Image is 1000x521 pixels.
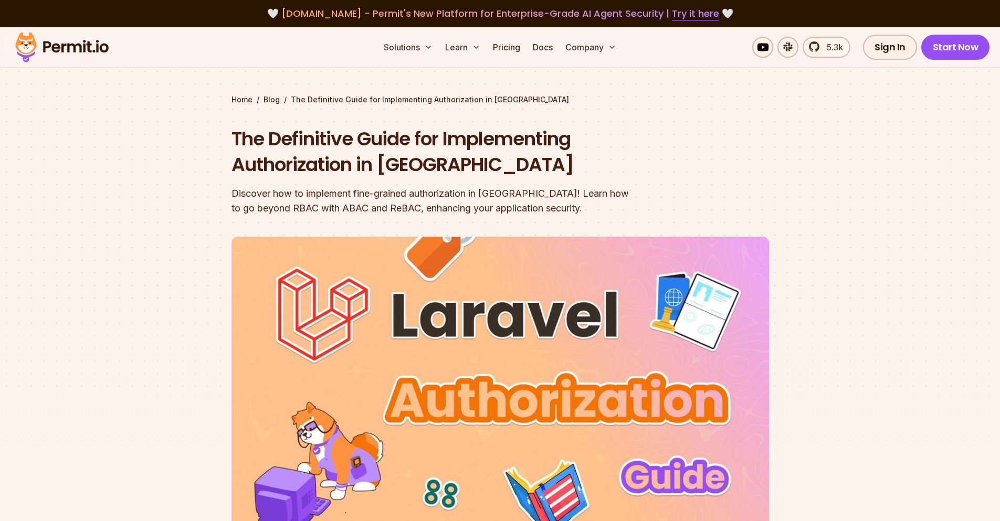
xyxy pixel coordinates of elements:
a: Try it here [672,7,719,20]
button: Company [561,37,620,58]
a: Blog [264,94,280,105]
a: Home [231,94,252,105]
a: 5.3k [803,37,850,58]
div: Discover how to implement fine-grained authorization in [GEOGRAPHIC_DATA]! Learn how to go beyond... [231,186,635,216]
a: Sign In [863,35,917,60]
span: [DOMAIN_NAME] - Permit's New Platform for Enterprise-Grade AI Agent Security | [281,7,719,20]
a: Pricing [489,37,524,58]
div: 🤍 🤍 [25,6,975,21]
button: Learn [441,37,485,58]
div: / / [231,94,769,105]
span: 5.3k [820,41,843,54]
img: Permit logo [10,29,113,65]
a: Start Now [921,35,990,60]
button: Solutions [380,37,437,58]
h1: The Definitive Guide for Implementing Authorization in [GEOGRAPHIC_DATA] [231,126,635,178]
a: Docs [529,37,557,58]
